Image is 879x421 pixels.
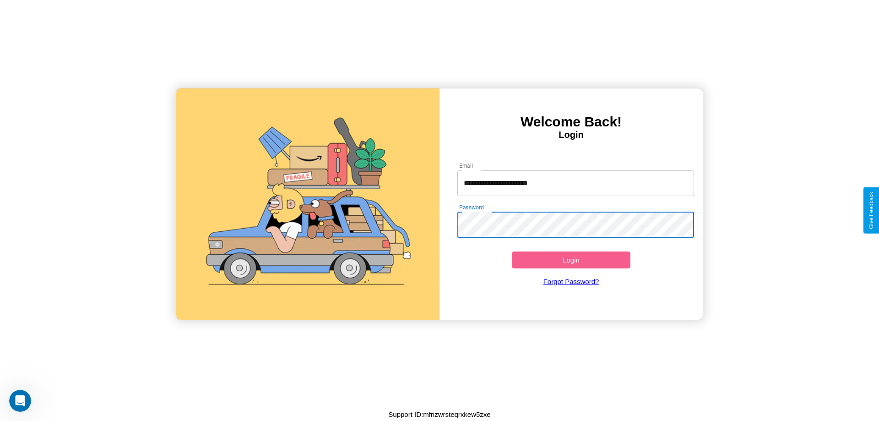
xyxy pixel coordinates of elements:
label: Email [459,162,473,169]
label: Password [459,203,483,211]
p: Support ID: mfnzwrsteqrxkew5zxe [388,408,490,421]
iframe: Intercom live chat [9,390,31,412]
img: gif [176,88,439,320]
a: Forgot Password? [453,268,690,295]
h3: Welcome Back! [439,114,703,130]
button: Login [512,252,630,268]
div: Give Feedback [868,192,874,229]
h4: Login [439,130,703,140]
